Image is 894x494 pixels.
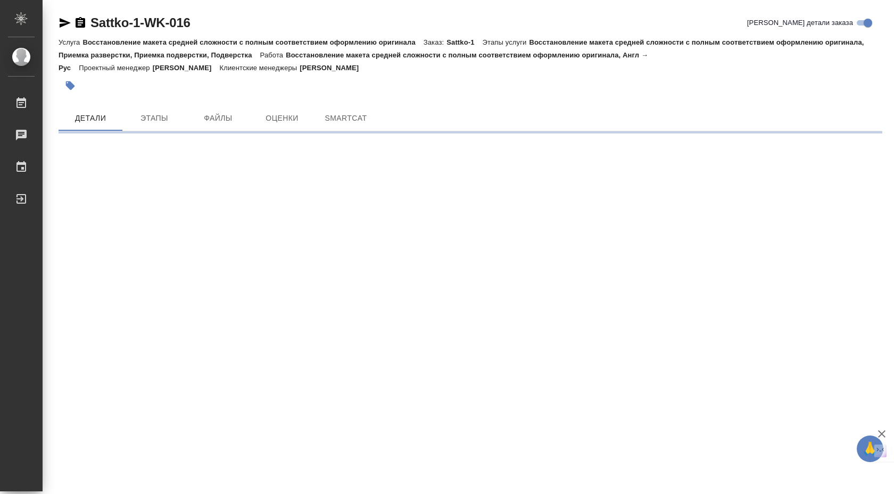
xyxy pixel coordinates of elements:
p: [PERSON_NAME] [153,64,220,72]
span: Оценки [256,112,308,125]
span: Этапы [129,112,180,125]
button: Скопировать ссылку для ЯМессенджера [59,16,71,29]
p: Sattko-1 [446,38,482,46]
span: [PERSON_NAME] детали заказа [747,18,853,28]
span: SmartCat [320,112,371,125]
button: Добавить тэг [59,74,82,97]
span: 🙏 [861,438,879,460]
button: Скопировать ссылку [74,16,87,29]
p: Этапы услуги [483,38,529,46]
p: Восстановление макета средней сложности с полным соответствием оформлению оригинала, Англ → Рус [59,51,648,72]
p: [PERSON_NAME] [300,64,367,72]
p: Работа [260,51,286,59]
p: Услуга [59,38,82,46]
button: 🙏 [857,436,883,462]
a: Sattko-1-WK-016 [90,15,191,30]
p: Восстановление макета средней сложности с полным соответствием оформлению оригинала [82,38,423,46]
p: Проектный менеджер [79,64,152,72]
p: Заказ: [424,38,446,46]
p: Клиентские менеджеры [220,64,300,72]
span: Детали [65,112,116,125]
span: Файлы [193,112,244,125]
